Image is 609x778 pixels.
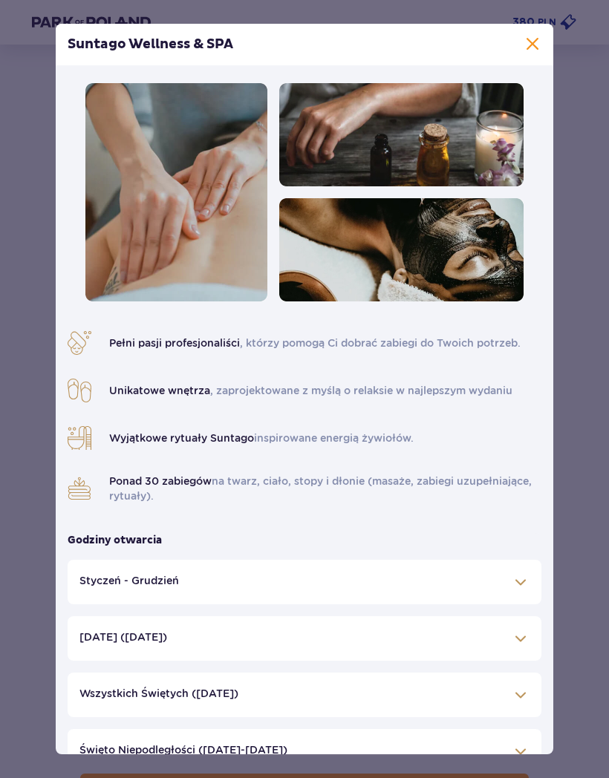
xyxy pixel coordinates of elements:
img: essential oils [279,83,524,186]
p: inspirowane energią żywiołów. [109,431,414,445]
p: , zaprojektowane z myślą o relaksie w najlepszym wydaniu [109,383,512,398]
p: Styczeń - Grudzień [79,573,179,588]
p: [DATE] ([DATE]) [79,630,167,644]
img: spa icon [68,331,91,355]
p: Godziny otwarcia [68,533,162,548]
p: Suntago Wellness & SPA [68,36,233,53]
img: massage [85,83,267,301]
span: Wyjątkowe rytuały Suntago [109,432,254,444]
p: Wszystkich Świętych ([DATE]) [79,686,238,701]
span: Ponad 30 zabiegów [109,475,212,487]
p: , którzy pomogą Ci dobrać zabiegi do Twoich potrzeb. [109,336,521,350]
img: body scrub [279,198,524,301]
p: na twarz, ciało, stopy i dłonie (masaże, zabiegi uzupełniające, rytuały). [109,474,541,503]
span: Pełni pasji profesjonaliści [109,337,240,349]
img: Towels icon [68,477,91,500]
img: Flip-Flops icon [68,379,91,402]
img: Jacuzzi icon [68,426,91,450]
span: Unikatowe wnętrza [109,385,210,396]
p: Święto Niepodległości ([DATE]-[DATE]) [79,742,287,757]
